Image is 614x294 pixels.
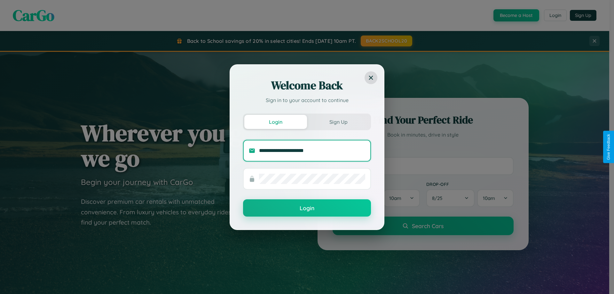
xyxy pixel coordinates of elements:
[606,134,611,160] div: Give Feedback
[243,96,371,104] p: Sign in to your account to continue
[243,199,371,217] button: Login
[307,115,370,129] button: Sign Up
[243,78,371,93] h2: Welcome Back
[244,115,307,129] button: Login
